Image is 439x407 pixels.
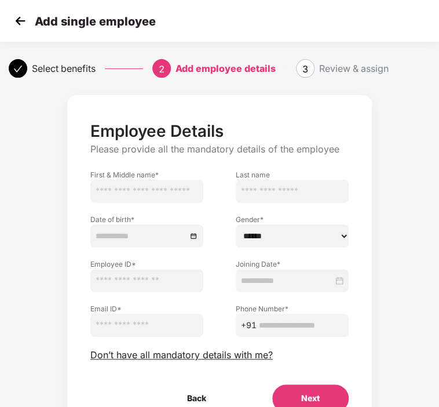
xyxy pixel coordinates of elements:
label: Last name [236,170,349,180]
p: Employee Details [90,121,349,141]
div: Review & assign [319,59,389,78]
label: Email ID [90,304,203,314]
label: First & Middle name [90,170,203,180]
label: Employee ID [90,259,203,269]
label: Joining Date [236,259,349,269]
span: check [13,64,23,74]
span: +91 [241,319,257,332]
div: Select benefits [32,59,96,78]
div: Add employee details [175,59,276,78]
label: Phone Number [236,304,349,314]
span: Don’t have all mandatory details with me? [90,349,273,361]
p: Please provide all the mandatory details of the employee [90,143,349,155]
label: Gender [236,215,349,224]
span: 2 [159,63,164,75]
label: Date of birth [90,215,203,224]
p: Add single employee [35,14,156,28]
span: 3 [302,63,308,75]
img: svg+xml;base64,PHN2ZyB4bWxucz0iaHR0cDovL3d3dy53My5vcmcvMjAwMC9zdmciIHdpZHRoPSIzMCIgaGVpZ2h0PSIzMC... [12,12,29,30]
